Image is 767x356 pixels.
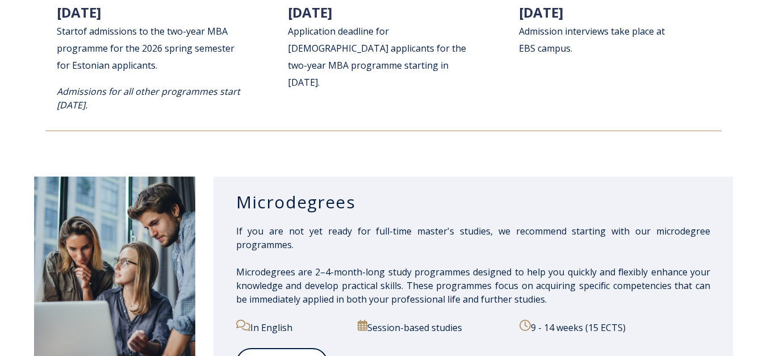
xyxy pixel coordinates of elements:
span: Admission intervi [519,25,592,37]
span: ews take place at EBS campus. [519,25,665,55]
span: Application deadline for [DEMOGRAPHIC_DATA] applicants for the two-year MBA programme starting in... [288,25,466,89]
p: Session-based studies [358,320,508,334]
span: Start [57,25,78,37]
span: [DATE] [519,3,563,22]
span: Microdegrees are 2–4-month-long study programmes designed to help you quickly and flexibly enhanc... [236,266,710,305]
span: If you are not yet ready for full-time master's studies, we recommend starting with our microdegr... [236,225,710,251]
p: 9 - 14 weeks (15 ECTS) [519,320,710,334]
p: In English [236,320,346,334]
span: [DATE] [288,3,332,22]
h3: Microdegrees [236,191,710,213]
i: Admissions for all other programmes start [DATE]. [57,85,240,111]
span: of admissions to th [78,25,160,37]
span: [DATE] [57,3,101,22]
